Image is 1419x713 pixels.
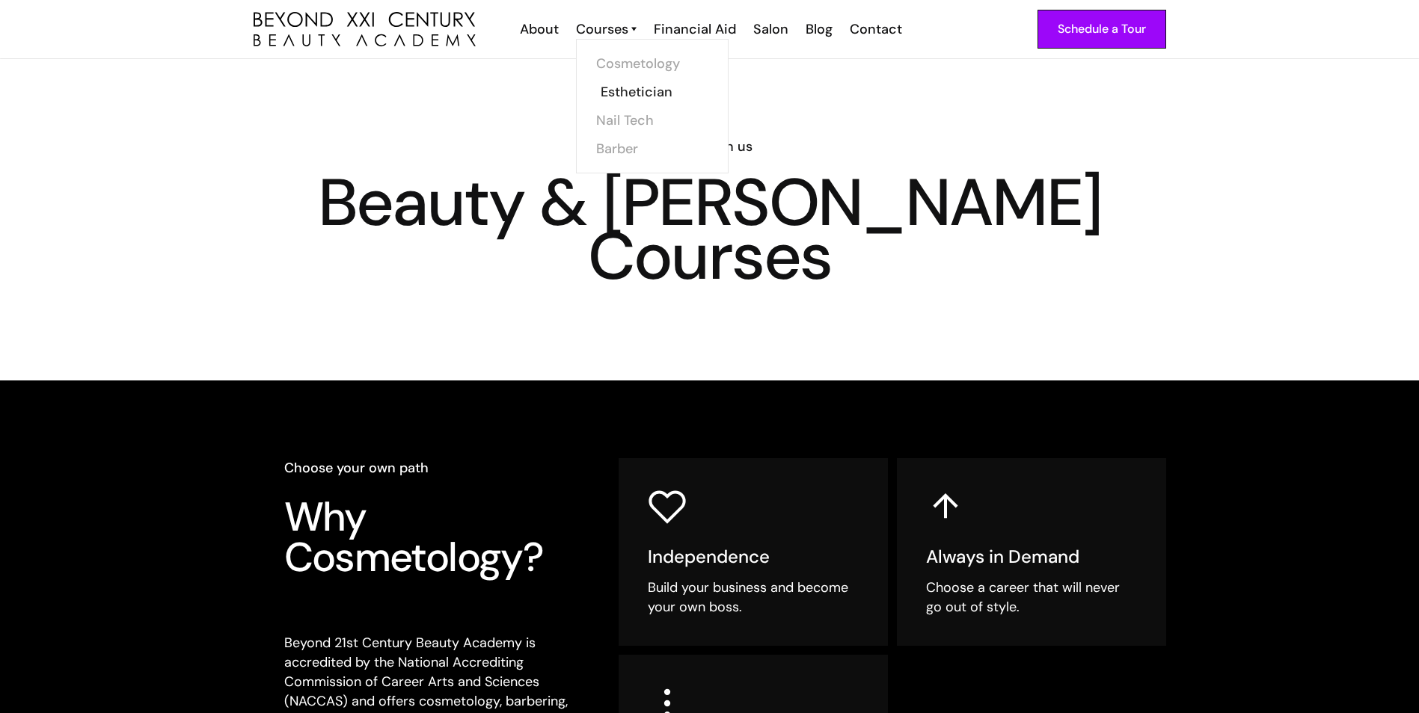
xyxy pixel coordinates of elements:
nav: Courses [576,39,729,173]
a: Schedule a Tour [1038,10,1166,49]
h5: Independence [648,546,859,568]
a: About [510,19,566,39]
div: Financial Aid [654,19,736,39]
h6: Choose your own path [284,458,576,478]
img: up arrow [926,487,965,526]
a: home [254,12,476,47]
div: Blog [806,19,833,39]
h3: Why Cosmetology? [284,497,576,578]
div: About [520,19,559,39]
a: Nail Tech [596,106,708,135]
img: beyond 21st century beauty academy logo [254,12,476,47]
h5: Always in Demand [926,546,1137,568]
div: Contact [850,19,902,39]
a: Salon [744,19,796,39]
a: Courses [576,19,637,39]
img: heart icon [648,487,687,526]
a: Barber [596,135,708,163]
div: Schedule a Tour [1058,19,1146,39]
a: Contact [840,19,910,39]
h1: Beauty & [PERSON_NAME] Courses [254,176,1166,283]
h6: Learn with us [254,137,1166,156]
div: Salon [753,19,788,39]
a: Financial Aid [644,19,744,39]
a: Cosmetology [596,49,708,78]
a: Esthetician [601,78,713,106]
div: Choose a career that will never go out of style. [926,578,1137,617]
div: Build your business and become your own boss. [648,578,859,617]
a: Blog [796,19,840,39]
div: Courses [576,19,628,39]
